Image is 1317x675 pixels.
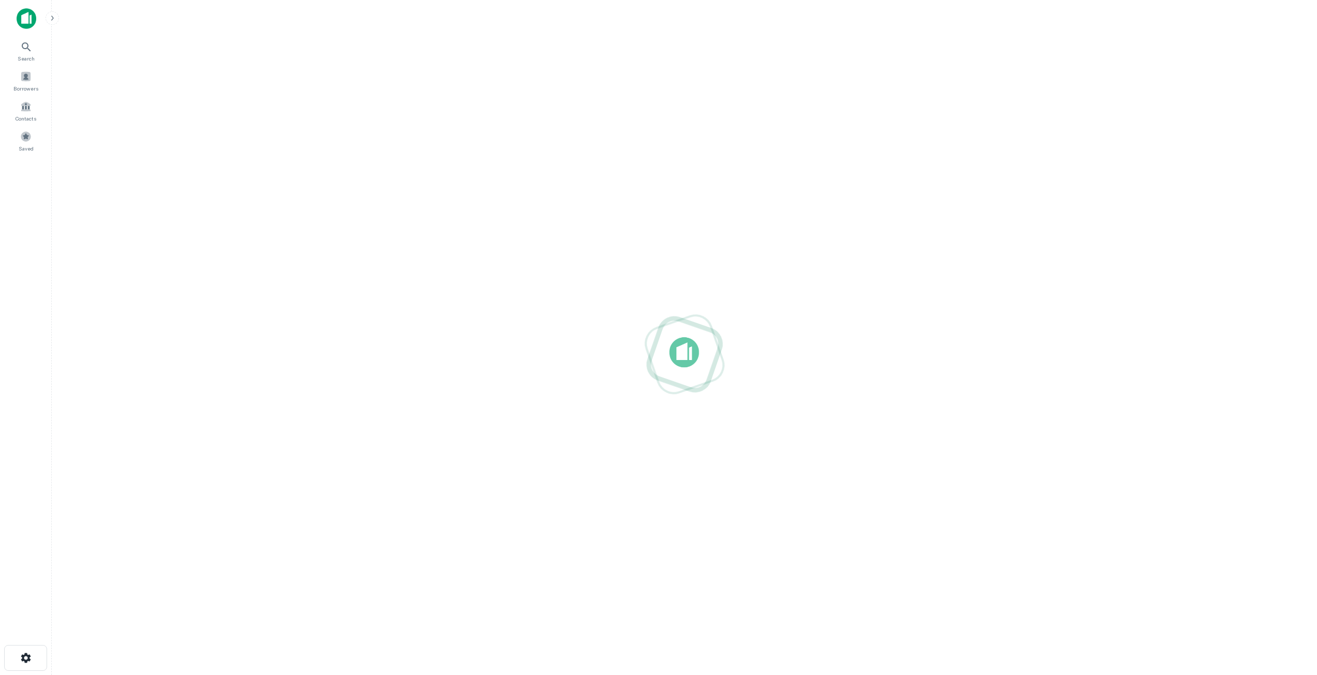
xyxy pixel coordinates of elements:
[3,67,49,95] a: Borrowers
[17,8,36,29] img: capitalize-icon.png
[19,144,34,153] span: Saved
[13,84,38,93] span: Borrowers
[18,54,35,63] span: Search
[3,37,49,65] a: Search
[16,114,36,123] span: Contacts
[3,127,49,155] a: Saved
[3,97,49,125] a: Contacts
